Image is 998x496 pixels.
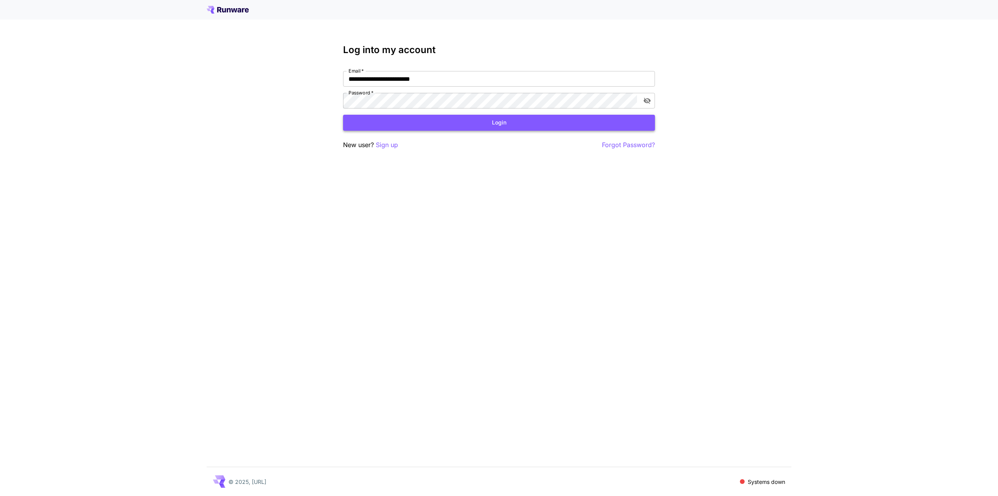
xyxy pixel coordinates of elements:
[376,140,398,150] button: Sign up
[349,68,364,74] label: Email
[640,94,654,108] button: toggle password visibility
[602,140,655,150] button: Forgot Password?
[228,478,266,486] p: © 2025, [URL]
[343,140,398,150] p: New user?
[343,44,655,55] h3: Log into my account
[349,89,373,96] label: Password
[343,115,655,131] button: Login
[748,478,785,486] p: Systems down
